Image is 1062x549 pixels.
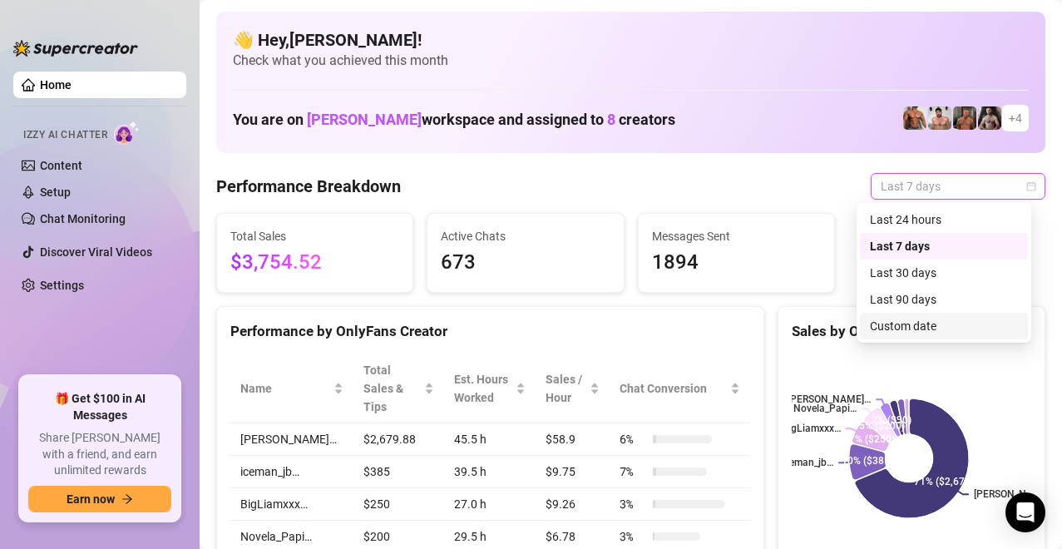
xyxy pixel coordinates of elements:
[652,227,821,245] span: Messages Sent
[860,260,1028,286] div: Last 30 days
[860,206,1028,233] div: Last 24 hours
[978,106,1001,130] img: Marcus
[444,488,536,521] td: 27.0 h
[40,159,82,172] a: Content
[860,233,1028,260] div: Last 7 days
[620,527,646,546] span: 3 %
[230,227,399,245] span: Total Sales
[536,423,610,456] td: $58.9
[953,106,976,130] img: BigLiamxxx
[870,237,1018,255] div: Last 7 days
[870,264,1018,282] div: Last 30 days
[307,111,422,128] span: [PERSON_NAME]
[870,210,1018,229] div: Last 24 hours
[928,106,951,130] img: Beau
[353,488,444,521] td: $250
[233,28,1029,52] h4: 👋 Hey, [PERSON_NAME] !
[444,456,536,488] td: 39.5 h
[607,111,615,128] span: 8
[788,393,872,405] text: [PERSON_NAME]…
[353,423,444,456] td: $2,679.88
[536,354,610,423] th: Sales / Hour
[28,430,171,479] span: Share [PERSON_NAME] with a friend, and earn unlimited rewards
[620,495,646,513] span: 3 %
[230,423,353,456] td: [PERSON_NAME]…
[610,354,750,423] th: Chat Conversion
[1005,492,1045,532] div: Open Intercom Messenger
[454,370,512,407] div: Est. Hours Worked
[233,111,675,129] h1: You are on workspace and assigned to creators
[792,320,1031,343] div: Sales by OnlyFans Creator
[353,354,444,423] th: Total Sales & Tips
[1009,109,1022,127] span: + 4
[28,486,171,512] button: Earn nowarrow-right
[782,423,841,435] text: BigLiamxxx…
[620,462,646,481] span: 7 %
[233,52,1029,70] span: Check what you achieved this month
[230,320,750,343] div: Performance by OnlyFans Creator
[444,423,536,456] td: 45.5 h
[536,456,610,488] td: $9.75
[13,40,138,57] img: logo-BBDzfeDw.svg
[28,391,171,423] span: 🎁 Get $100 in AI Messages
[620,379,727,398] span: Chat Conversion
[216,175,401,198] h4: Performance Breakdown
[536,488,610,521] td: $9.26
[783,457,834,468] text: iceman_jb…
[652,247,821,279] span: 1894
[441,227,610,245] span: Active Chats
[40,212,126,225] a: Chat Monitoring
[1026,181,1036,191] span: calendar
[114,121,140,145] img: AI Chatter
[40,185,71,199] a: Setup
[121,493,133,505] span: arrow-right
[903,106,926,130] img: David
[870,317,1018,335] div: Custom date
[441,247,610,279] span: 673
[353,456,444,488] td: $385
[230,354,353,423] th: Name
[23,127,107,143] span: Izzy AI Chatter
[230,456,353,488] td: iceman_jb…
[546,370,587,407] span: Sales / Hour
[67,492,115,506] span: Earn now
[793,403,857,415] text: Novela_Papi…
[363,361,421,416] span: Total Sales & Tips
[974,489,1057,501] text: [PERSON_NAME]…
[870,290,1018,309] div: Last 90 days
[860,286,1028,313] div: Last 90 days
[230,247,399,279] span: $3,754.52
[40,245,152,259] a: Discover Viral Videos
[620,430,646,448] span: 6 %
[40,279,84,292] a: Settings
[860,313,1028,339] div: Custom date
[240,379,330,398] span: Name
[40,78,72,91] a: Home
[230,488,353,521] td: BigLiamxxx…
[881,174,1035,199] span: Last 7 days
